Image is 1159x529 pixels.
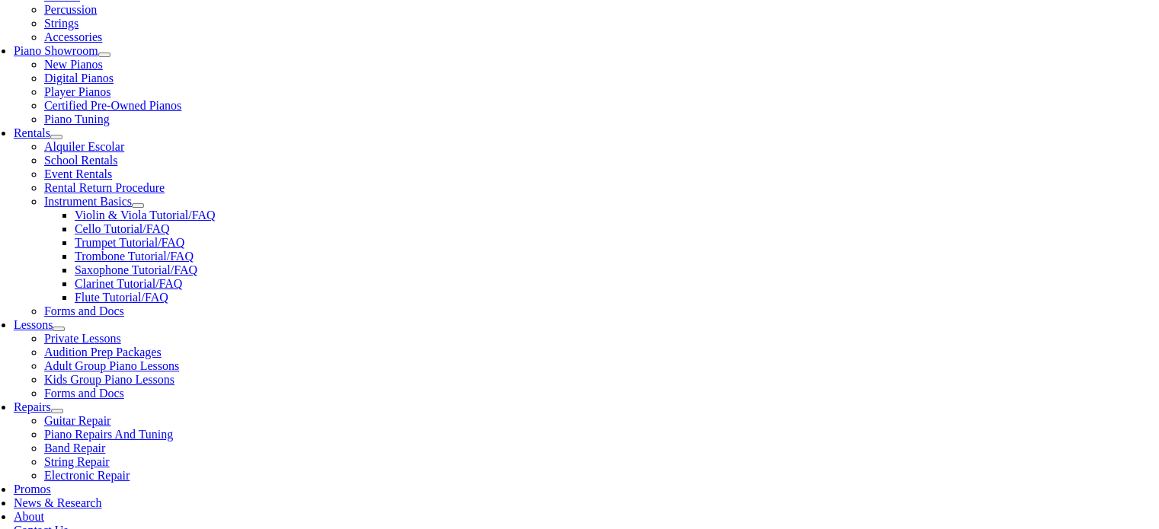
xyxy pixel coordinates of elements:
a: About [14,510,44,523]
a: Piano Repairs And Tuning [44,428,173,441]
a: Clarinet Tutorial/FAQ [75,277,183,290]
a: Guitar Repair [44,414,111,427]
a: Digital Pianos [44,72,114,84]
a: Rentals [14,126,50,139]
a: Piano Tuning [44,113,110,126]
a: Forms and Docs [44,304,124,317]
a: Violin & Viola Tutorial/FAQ [75,209,216,221]
a: Alquiler Escolar [44,140,124,153]
button: Open submenu of Piano Showroom [98,53,110,57]
a: Player Pianos [44,85,111,98]
a: Repairs [14,400,51,413]
button: Open submenu of Lessons [53,327,65,331]
a: Trombone Tutorial/FAQ [75,250,194,263]
a: Promos [14,483,51,496]
a: Piano Showroom [14,44,98,57]
a: Accessories [44,30,102,43]
a: Saxophone Tutorial/FAQ [75,263,197,276]
a: Trumpet Tutorial/FAQ [75,236,184,249]
a: Band Repair [44,441,105,454]
a: Private Lessons [44,332,121,345]
button: Open submenu of Repairs [51,409,63,413]
a: Lessons [14,318,53,331]
a: Instrument Basics [44,195,132,208]
a: Audition Prep Packages [44,346,162,359]
button: Open submenu of Instrument Basics [132,203,144,208]
a: Percussion [44,3,97,16]
a: Forms and Docs [44,387,124,400]
button: Open submenu of Rentals [50,135,62,139]
a: Flute Tutorial/FAQ [75,291,168,304]
a: News & Research [14,496,102,509]
a: String Repair [44,455,110,468]
a: Kids Group Piano Lessons [44,373,174,386]
a: Cello Tutorial/FAQ [75,222,170,235]
a: Adult Group Piano Lessons [44,359,179,372]
a: New Pianos [44,58,103,71]
a: Strings [44,17,78,30]
a: Certified Pre-Owned Pianos [44,99,181,112]
a: Event Rentals [44,167,112,180]
a: Electronic Repair [44,469,130,482]
a: Rental Return Procedure [44,181,165,194]
a: School Rentals [44,154,117,167]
